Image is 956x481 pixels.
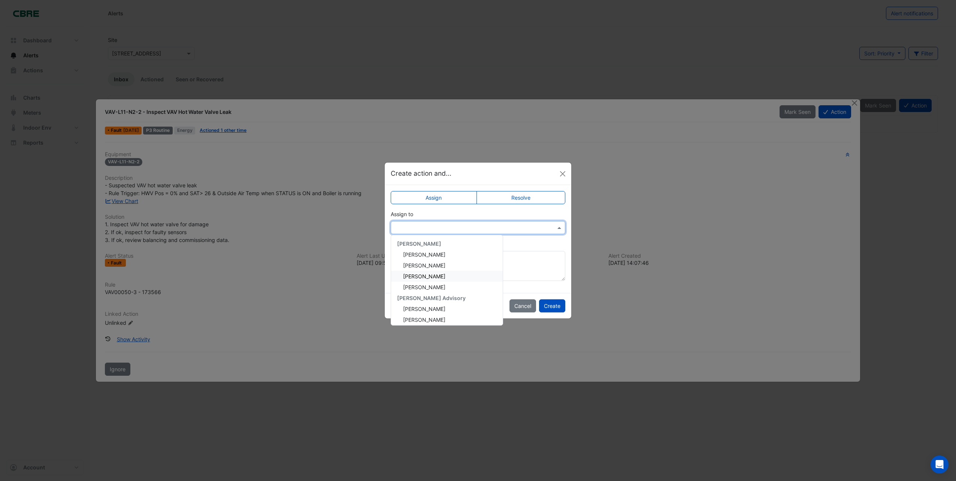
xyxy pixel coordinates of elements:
[509,299,536,312] button: Cancel
[403,284,445,290] span: [PERSON_NAME]
[391,210,413,218] label: Assign to
[403,251,445,258] span: [PERSON_NAME]
[557,168,568,179] button: Close
[391,235,503,325] div: Options List
[403,273,445,279] span: [PERSON_NAME]
[391,169,451,178] h5: Create action and...
[539,299,565,312] button: Create
[477,191,566,204] label: Resolve
[403,306,445,312] span: [PERSON_NAME]
[397,240,441,247] span: [PERSON_NAME]
[931,456,949,474] div: Open Intercom Messenger
[403,317,445,323] span: [PERSON_NAME]
[391,191,477,204] label: Assign
[397,295,466,301] span: [PERSON_NAME] Advisory
[403,262,445,269] span: [PERSON_NAME]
